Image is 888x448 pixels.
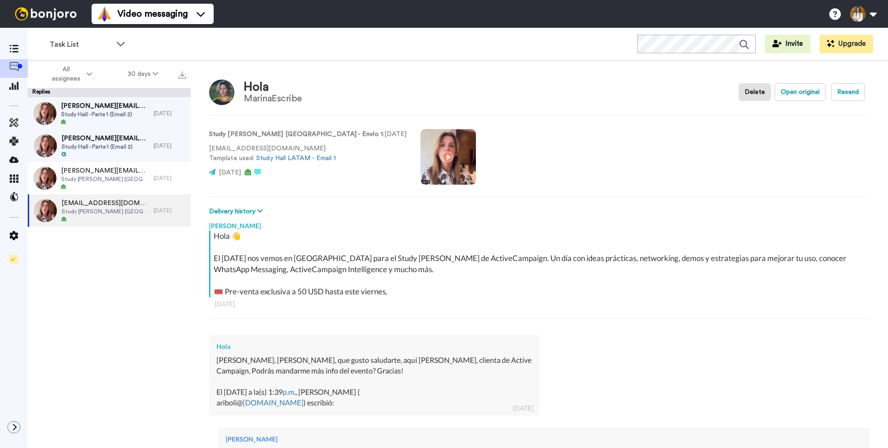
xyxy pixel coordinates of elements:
[30,61,110,87] button: All assignees
[47,65,85,83] span: All assignees
[33,102,56,125] img: 8a054283-a111-4637-ac74-8a4b023aff33-thumb.jpg
[831,83,865,101] button: Resend
[33,167,56,190] img: 27956ee2-fdfb-4e77-9b30-86764f74970b-thumb.jpg
[209,206,265,217] button: Delivery history
[28,162,191,194] a: [PERSON_NAME][EMAIL_ADDRESS][PERSON_NAME][DOMAIN_NAME]Study [PERSON_NAME] [GEOGRAPHIC_DATA] - Env...
[209,130,407,139] p: : [DATE]
[209,80,234,105] img: Image of Hola
[179,71,186,79] img: export.svg
[28,130,191,162] a: [PERSON_NAME][EMAIL_ADDRESS][DOMAIN_NAME]Study Hall - Parte 1 (Email 2)[DATE]
[214,230,867,297] div: Hola 👋 El [DATE] nos vemos en [GEOGRAPHIC_DATA] para el Study [PERSON_NAME] de ActiveCampaign. Un...
[243,398,303,407] a: [DOMAIN_NAME]
[215,299,864,309] div: [DATE]
[28,97,191,130] a: [PERSON_NAME][EMAIL_ADDRESS][PERSON_NAME][DOMAIN_NAME]Study Hall - Parte 1 (Email 2)[DATE]
[513,404,533,413] div: [DATE]
[28,88,191,97] div: Replies
[209,217,869,230] div: [PERSON_NAME]
[244,93,302,104] div: MarinaEscribe
[283,387,294,396] a: p.m
[154,142,186,149] div: [DATE]
[219,169,241,176] span: [DATE]
[117,7,188,20] span: Video messaging
[61,111,149,118] span: Study Hall - Parte 1 (Email 2)
[209,131,383,137] strong: Study [PERSON_NAME] [GEOGRAPHIC_DATA] - Envío 1
[154,174,186,182] div: [DATE]
[62,199,149,208] span: [EMAIL_ADDRESS][DOMAIN_NAME]
[61,166,149,175] span: [PERSON_NAME][EMAIL_ADDRESS][PERSON_NAME][DOMAIN_NAME]
[11,7,80,20] img: bj-logo-header-white.svg
[62,134,149,143] span: [PERSON_NAME][EMAIL_ADDRESS][DOMAIN_NAME]
[62,208,149,215] span: Study [PERSON_NAME] [GEOGRAPHIC_DATA] - Envío 1
[62,143,149,150] span: Study Hall - Parte 1 (Email 2)
[244,81,302,94] div: Hola
[28,194,191,227] a: [EMAIL_ADDRESS][DOMAIN_NAME]Study [PERSON_NAME] [GEOGRAPHIC_DATA] - Envío 1[DATE]
[61,101,149,111] span: [PERSON_NAME][EMAIL_ADDRESS][PERSON_NAME][DOMAIN_NAME]
[209,144,407,163] p: [EMAIL_ADDRESS][DOMAIN_NAME] Template used:
[216,342,531,351] div: Hola
[154,110,186,117] div: [DATE]
[61,175,149,183] span: Study [PERSON_NAME] [GEOGRAPHIC_DATA] - Envío 1
[216,355,531,408] div: [PERSON_NAME], [PERSON_NAME], que gusto saludarte, aquí [PERSON_NAME], clienta de Active Campaign...
[739,83,771,101] button: Delete
[176,67,189,81] button: Export all results that match these filters now.
[820,35,873,53] button: Upgrade
[765,35,810,53] button: Invite
[9,255,18,264] img: Checklist.svg
[97,6,112,21] img: vm-color.svg
[775,83,826,101] button: Open original
[34,134,57,157] img: 8a054283-a111-4637-ac74-8a4b023aff33-thumb.jpg
[49,39,111,50] span: Task List
[256,155,336,162] a: Study Hall LATAM - Email 1
[226,435,862,444] div: [PERSON_NAME]
[34,199,57,222] img: 27956ee2-fdfb-4e77-9b30-86764f74970b-thumb.jpg
[110,66,176,82] button: 30 days
[154,207,186,214] div: [DATE]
